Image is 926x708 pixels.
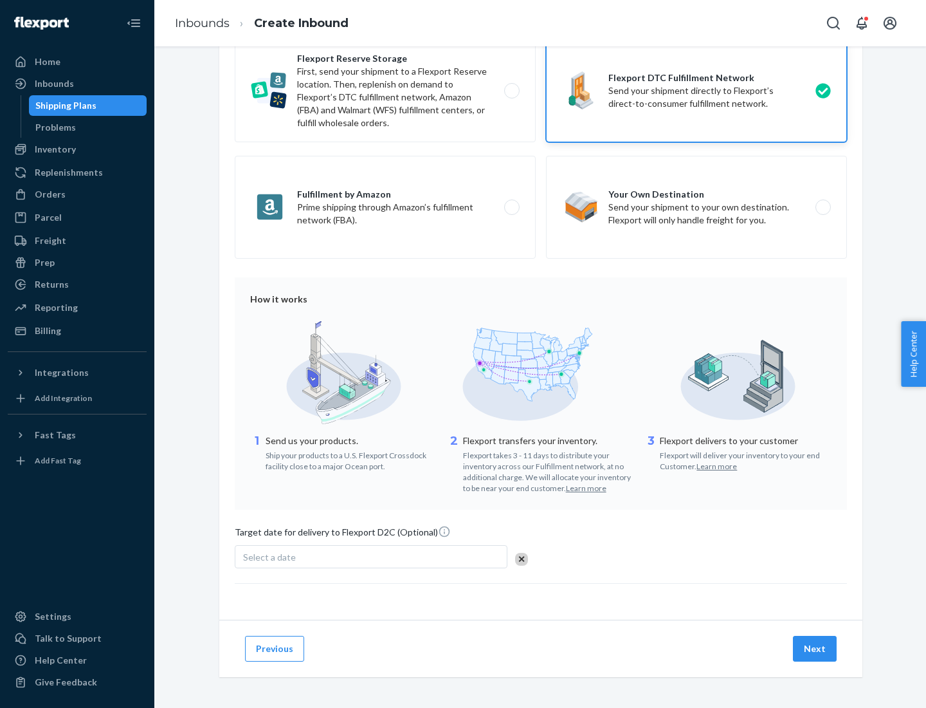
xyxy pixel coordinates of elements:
[463,434,635,447] p: Flexport transfers your inventory.
[165,5,359,42] ol: breadcrumbs
[8,162,147,183] a: Replenishments
[35,121,76,134] div: Problems
[8,252,147,273] a: Prep
[245,636,304,662] button: Previous
[250,433,263,472] div: 1
[8,672,147,693] button: Give Feedback
[644,433,657,472] div: 3
[175,16,230,30] a: Inbounds
[35,654,87,667] div: Help Center
[8,297,147,318] a: Reporting
[35,188,66,201] div: Orders
[8,51,147,72] a: Home
[35,143,76,156] div: Inventory
[566,483,606,494] button: Learn more
[8,321,147,341] a: Billing
[250,293,831,306] div: How it works
[8,628,147,649] a: Talk to Support
[660,447,831,472] div: Flexport will deliver your inventory to your end Customer.
[821,10,846,36] button: Open Search Box
[35,676,97,689] div: Give Feedback
[35,234,66,247] div: Freight
[35,429,76,442] div: Fast Tags
[8,184,147,205] a: Orders
[35,393,92,404] div: Add Integration
[8,606,147,627] a: Settings
[35,324,61,337] div: Billing
[35,99,96,112] div: Shipping Plans
[8,230,147,251] a: Freight
[35,632,102,645] div: Talk to Support
[121,10,147,36] button: Close Navigation
[8,139,147,160] a: Inventory
[35,610,71,623] div: Settings
[35,301,78,314] div: Reporting
[8,274,147,295] a: Returns
[8,451,147,471] a: Add Fast Tag
[254,16,349,30] a: Create Inbound
[8,425,147,445] button: Fast Tags
[660,434,831,447] p: Flexport delivers to your customer
[8,73,147,94] a: Inbounds
[8,388,147,409] a: Add Integration
[8,207,147,228] a: Parcel
[266,434,437,447] p: Send us your products.
[35,211,62,224] div: Parcel
[29,95,147,116] a: Shipping Plans
[8,650,147,671] a: Help Center
[35,166,103,179] div: Replenishments
[35,256,55,269] div: Prep
[35,366,89,379] div: Integrations
[35,77,74,90] div: Inbounds
[243,552,296,563] span: Select a date
[235,525,451,544] span: Target date for delivery to Flexport D2C (Optional)
[29,117,147,138] a: Problems
[696,461,737,472] button: Learn more
[35,55,60,68] div: Home
[14,17,69,30] img: Flexport logo
[877,10,903,36] button: Open account menu
[266,447,437,472] div: Ship your products to a U.S. Flexport Crossdock facility close to a major Ocean port.
[463,447,635,494] div: Flexport takes 3 - 11 days to distribute your inventory across our Fulfillment network, at no add...
[793,636,837,662] button: Next
[8,362,147,383] button: Integrations
[448,433,460,494] div: 2
[35,455,81,466] div: Add Fast Tag
[901,321,926,387] button: Help Center
[849,10,875,36] button: Open notifications
[35,278,69,291] div: Returns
